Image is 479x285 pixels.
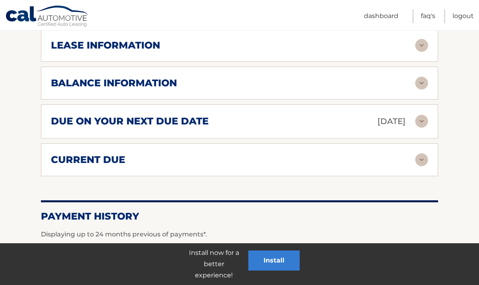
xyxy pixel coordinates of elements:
h2: lease information [51,39,160,51]
h2: balance information [51,77,177,89]
img: accordion-rest.svg [415,115,428,128]
img: accordion-rest.svg [415,153,428,166]
h2: due on your next due date [51,115,209,127]
p: Displaying up to 24 months previous of payments*. [41,230,438,239]
a: Logout [453,9,474,23]
a: Dashboard [364,9,398,23]
p: [DATE] [378,114,406,128]
img: accordion-rest.svg [415,39,428,52]
h2: current due [51,154,125,166]
p: Install now for a better experience! [179,247,248,281]
button: Install [248,250,300,271]
h2: Payment History [41,210,438,222]
a: Cal Automotive [5,5,89,28]
img: accordion-rest.svg [415,77,428,90]
a: FAQ's [421,9,435,23]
